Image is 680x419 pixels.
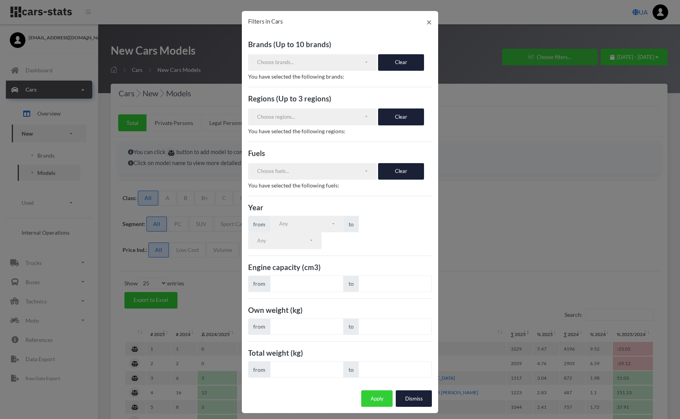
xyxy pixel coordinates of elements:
[378,54,424,71] button: Clear
[257,167,364,175] div: Choose fuels...
[378,108,424,125] button: Clear
[248,349,303,357] b: Total weight (kg)
[248,203,263,212] b: Year
[248,108,377,125] button: Choose regions...
[248,163,377,180] button: Choose fuels...
[248,54,377,71] button: Choose brands...
[248,40,331,49] b: Brands (Up to 10 brands)
[257,237,309,245] div: Any
[248,216,271,232] span: from
[378,163,424,180] button: Clear
[279,220,331,228] div: Any
[344,276,359,292] span: to
[396,390,432,407] button: Dismiss
[426,16,432,28] span: ×
[248,306,303,314] b: Own weight (kg)
[344,216,359,232] span: to
[344,361,359,378] span: to
[257,59,364,66] div: Choose brands...
[248,182,339,189] span: You have selected the following fuels:
[248,263,321,272] b: Engine capacity (cm3)
[248,149,265,158] b: Fuels
[270,216,344,232] button: Any
[344,318,359,335] span: to
[248,318,271,335] span: from
[257,113,364,121] div: Choose regions...
[248,232,322,249] button: Any
[248,94,331,103] b: Regions (Up to 3 regions)
[248,18,283,25] span: Filters in Cars
[248,73,344,80] span: You have selected the following brands:
[420,11,438,33] button: Close
[361,390,393,407] button: Apply
[248,276,271,292] span: from
[248,361,271,378] span: from
[248,128,345,134] span: You have selected the following regions:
